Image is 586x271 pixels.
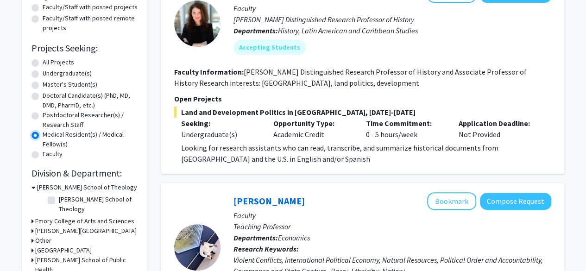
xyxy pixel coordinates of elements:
[181,142,551,164] p: Looking for research assistants who can read, transcribe, and summarize historical documents from...
[181,118,260,129] p: Seeking:
[35,236,51,246] h3: Other
[43,2,138,12] label: Faculty/Staff with posted projects
[35,216,134,226] h3: Emory College of Arts and Sciences
[233,40,306,55] mat-chip: Accepting Students
[233,221,551,232] p: Teaching Professor
[43,80,97,89] label: Master's Student(s)
[35,246,92,255] h3: [GEOGRAPHIC_DATA]
[366,118,445,129] p: Time Commitment:
[233,233,278,242] b: Departments:
[278,233,310,242] span: Economics
[43,130,138,149] label: Medical Resident(s) / Medical Fellow(s)
[233,195,305,207] a: [PERSON_NAME]
[273,118,352,129] p: Opportunity Type:
[233,14,551,25] p: [PERSON_NAME] Distinguished Research Professor of History
[32,168,138,179] h2: Division & Department:
[181,129,260,140] div: Undergraduate(s)
[32,43,138,54] h2: Projects Seeking:
[266,118,359,140] div: Academic Credit
[43,149,63,159] label: Faculty
[59,195,136,214] label: [PERSON_NAME] School of Theology
[459,118,537,129] p: Application Deadline:
[278,26,418,35] span: History, Latin American and Caribbean Studies
[452,118,544,140] div: Not Provided
[7,229,39,264] iframe: Chat
[43,69,92,78] label: Undergraduate(s)
[359,118,452,140] div: 0 - 5 hours/week
[43,13,138,33] label: Faculty/Staff with posted remote projects
[43,57,74,67] label: All Projects
[43,91,138,110] label: Doctoral Candidate(s) (PhD, MD, DMD, PharmD, etc.)
[233,3,551,14] p: Faculty
[37,183,137,192] h3: [PERSON_NAME] School of Theology
[35,226,137,236] h3: [PERSON_NAME][GEOGRAPHIC_DATA]
[174,93,551,104] p: Open Projects
[427,192,476,210] button: Add Melvin Ayogu to Bookmarks
[174,107,551,118] span: Land and Development Politics in [GEOGRAPHIC_DATA], [DATE]-[DATE]
[174,67,527,88] fg-read-more: [PERSON_NAME] Distinguished Research Professor of History and Associate Professor of History Rese...
[233,210,551,221] p: Faculty
[233,244,299,253] b: Research Keywords:
[174,67,244,76] b: Faculty Information:
[233,26,278,35] b: Departments:
[43,110,138,130] label: Postdoctoral Researcher(s) / Research Staff
[480,193,551,210] button: Compose Request to Melvin Ayogu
